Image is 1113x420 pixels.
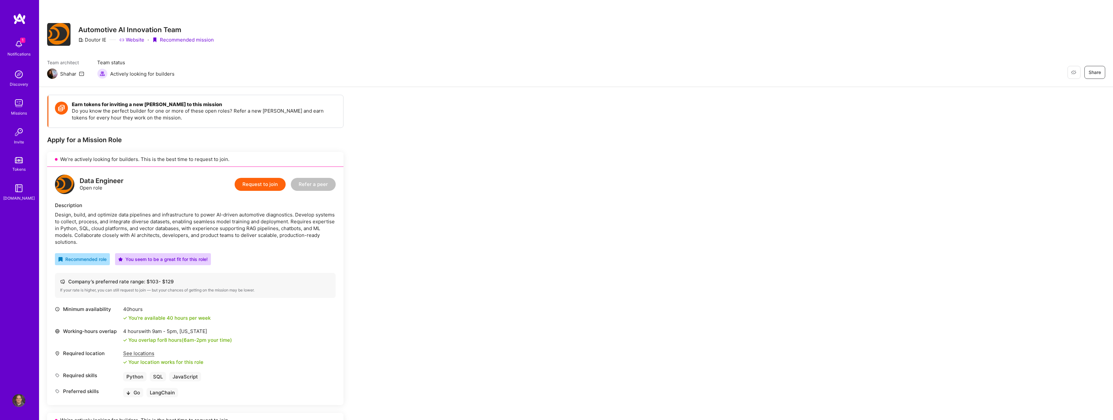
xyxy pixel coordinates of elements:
[123,315,211,321] div: You're available 40 hours per week
[55,306,120,313] div: Minimum availability
[119,36,144,43] a: Website
[97,68,108,79] img: Actively looking for builders
[79,71,84,76] i: icon Mail
[55,175,74,194] img: logo
[123,388,143,397] div: Go
[1071,70,1076,75] i: icon EyeClosed
[110,70,175,77] span: Actively looking for builders
[1084,66,1105,79] button: Share
[80,178,123,184] div: Data Engineer
[12,166,26,173] div: Tokens
[12,68,25,81] img: discovery
[78,37,84,43] i: icon CompanyGray
[72,102,337,107] h4: Earn tokens for inviting a new [PERSON_NAME] to this mission
[123,316,127,320] i: icon Check
[150,372,166,381] div: SQL
[12,97,25,110] img: teamwork
[118,257,123,262] i: icon PurpleStar
[55,202,336,209] div: Description
[72,107,337,121] p: Do you know the perfect builder for one or more of these open roles? Refer a new [PERSON_NAME] an...
[12,126,25,139] img: Invite
[12,394,25,407] img: User Avatar
[152,37,157,43] i: icon PurpleRibbon
[47,136,343,144] div: Apply for a Mission Role
[78,36,106,43] div: Doutor IE
[12,182,25,195] img: guide book
[60,70,76,77] div: Shahar
[55,373,60,378] i: icon Tag
[47,23,71,46] img: Company Logo
[55,211,336,245] div: Design, build, and optimize data pipelines and infrastructure to power AI-driven automotive diagn...
[55,372,120,379] div: Required skills
[14,139,24,145] div: Invite
[11,110,27,117] div: Missions
[80,178,123,191] div: Open role
[55,351,60,356] i: icon Location
[55,102,68,115] img: Token icon
[7,51,31,57] div: Notifications
[97,59,175,66] span: Team status
[47,152,343,167] div: We’re actively looking for builders. This is the best time to request to join.
[55,328,120,335] div: Working-hours overlap
[123,360,127,364] i: icon Check
[15,157,23,163] img: tokens
[1089,69,1101,76] span: Share
[13,13,26,25] img: logo
[3,195,35,202] div: [DOMAIN_NAME]
[123,328,232,335] div: 4 hours with [US_STATE]
[10,81,28,88] div: Discovery
[12,38,25,51] img: bell
[128,337,232,343] div: You overlap for 8 hours ( your time)
[60,278,330,285] div: Company’s preferred rate range: $ 103 - $ 129
[169,372,201,381] div: JavaScript
[126,391,130,395] i: icon BlackArrowDown
[58,257,63,262] i: icon RecommendedBadge
[47,59,84,66] span: Team architect
[20,38,25,43] span: 1
[11,394,27,407] a: User Avatar
[123,359,203,365] div: Your location works for this role
[47,68,58,79] img: Team Architect
[148,36,149,43] div: ·
[123,338,127,342] i: icon Check
[55,389,60,394] i: icon Tag
[147,388,178,397] div: LangChain
[235,178,286,191] button: Request to join
[55,329,60,334] i: icon World
[60,288,330,293] div: If your rate is higher, you can still request to join — but your chances of getting on the missio...
[123,306,211,313] div: 40 hours
[55,388,120,395] div: Preferred skills
[151,328,179,334] span: 9am - 5pm ,
[60,279,65,284] i: icon Cash
[123,350,203,357] div: See locations
[118,256,208,263] div: You seem to be a great fit for this role!
[78,26,214,34] h3: Automotive AI Innovation Team
[291,178,336,191] button: Refer a peer
[184,337,206,343] span: 6am - 2pm
[58,256,107,263] div: Recommended role
[55,350,120,357] div: Required location
[123,372,147,381] div: Python
[152,36,214,43] div: Recommended mission
[55,307,60,312] i: icon Clock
